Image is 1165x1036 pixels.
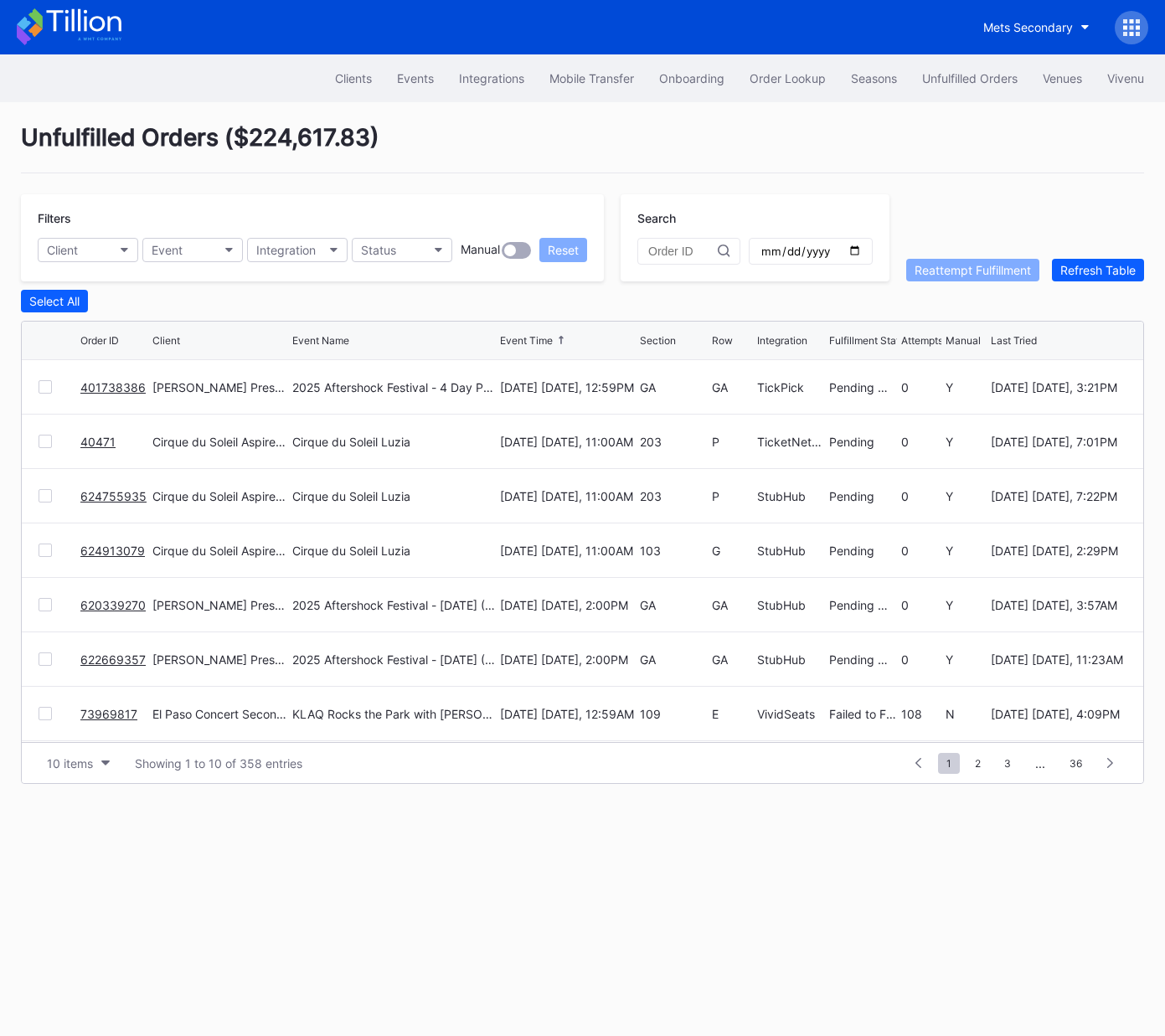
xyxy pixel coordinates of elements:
a: 73969817 [80,707,137,721]
div: StubHub [757,489,825,503]
div: Filters [38,211,587,225]
div: Pending [829,544,897,558]
div: Event Name [292,334,349,347]
div: N [946,707,987,721]
div: Section [640,334,676,347]
div: Manual [461,242,500,259]
div: Mobile Transfer [549,71,634,85]
div: E [712,707,753,721]
button: Venues [1030,63,1095,94]
button: Client [38,238,138,262]
div: Fulfillment Status [829,334,910,347]
div: Failed to Fulfill [829,707,897,721]
div: Refresh Table [1060,263,1136,277]
div: TickPick [757,380,825,394]
div: 0 [901,652,942,667]
div: Integrations [459,71,524,85]
span: 2 [967,753,989,774]
div: [DATE] [DATE], 2:00PM [500,652,636,667]
div: Integration [256,243,316,257]
div: Order ID [80,334,119,347]
div: 0 [901,544,942,558]
a: 624913079 [80,544,145,558]
div: [PERSON_NAME] Presents Secondary [152,380,288,394]
div: Event [152,243,183,257]
div: 0 [901,380,942,394]
div: 109 [640,707,708,721]
div: StubHub [757,598,825,612]
div: Pending Manual [829,598,897,612]
a: 624755935 [80,489,147,503]
div: Showing 1 to 10 of 358 entries [135,756,302,771]
a: 40471 [80,435,116,449]
div: GA [712,598,753,612]
div: Seasons [851,71,897,85]
div: [DATE] [DATE], 12:59PM [500,380,636,394]
button: Vivenu [1095,63,1157,94]
div: 108 [901,707,942,721]
div: [PERSON_NAME] Presents Secondary [152,652,288,667]
a: 401738386 [80,380,146,394]
div: [PERSON_NAME] Presents Secondary [152,598,288,612]
button: Refresh Table [1052,259,1144,281]
span: 36 [1061,753,1090,774]
div: [DATE] [DATE], 3:57AM [991,598,1126,612]
div: Select All [29,294,80,308]
div: [DATE] [DATE], 11:00AM [500,489,636,503]
div: Event Time [500,334,553,347]
div: Search [637,211,873,225]
div: El Paso Concert Secondary [152,707,288,721]
div: Onboarding [659,71,724,85]
div: Y [946,435,987,449]
div: 2025 Aftershock Festival - [DATE] (Korn, [GEOGRAPHIC_DATA], Gojira, Three Days Grace) [292,652,496,667]
div: GA [640,652,708,667]
div: Cirque du Soleil Luzia [292,435,410,449]
div: P [712,435,753,449]
div: ... [1023,756,1058,771]
span: 3 [996,753,1019,774]
button: Integration [247,238,348,262]
div: Cirque du Soleil Luzia [292,489,410,503]
div: 0 [901,598,942,612]
div: Last Tried [991,334,1037,347]
div: Row [712,334,733,347]
a: 620339270 [80,598,146,612]
button: Mobile Transfer [537,63,647,94]
button: Select All [21,290,88,312]
button: Clients [322,63,384,94]
button: Seasons [838,63,910,94]
div: Unfulfilled Orders ( $224,617.83 ) [21,123,1144,173]
div: Client [152,334,180,347]
div: Venues [1043,71,1082,85]
div: Order Lookup [750,71,826,85]
a: Events [384,63,446,94]
button: Mets Secondary [971,12,1102,43]
div: Pending Manual [829,652,897,667]
div: 0 [901,489,942,503]
div: Pending Manual [829,380,897,394]
div: Y [946,544,987,558]
div: Cirque du Soleil Luzia [292,544,410,558]
div: Pending [829,435,897,449]
div: GA [640,380,708,394]
div: Mets Secondary [983,20,1073,34]
button: Onboarding [647,63,737,94]
div: Vivenu [1107,71,1144,85]
a: 622669357 [80,652,146,667]
button: Status [352,238,452,262]
div: TicketNetwork [757,435,825,449]
div: Unfulfilled Orders [922,71,1018,85]
div: 103 [640,544,708,558]
button: Order Lookup [737,63,838,94]
div: [DATE] [DATE], 7:01PM [991,435,1126,449]
button: Event [142,238,243,262]
button: Unfulfilled Orders [910,63,1030,94]
div: 203 [640,435,708,449]
div: 2025 Aftershock Festival - 4 Day Pass (10/2 - 10/5) (Blink 182, Deftones, Korn, Bring Me The Hori... [292,380,496,394]
div: Pending [829,489,897,503]
div: GA [712,652,753,667]
div: Cirque du Soleil Aspire Secondary [152,489,288,503]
